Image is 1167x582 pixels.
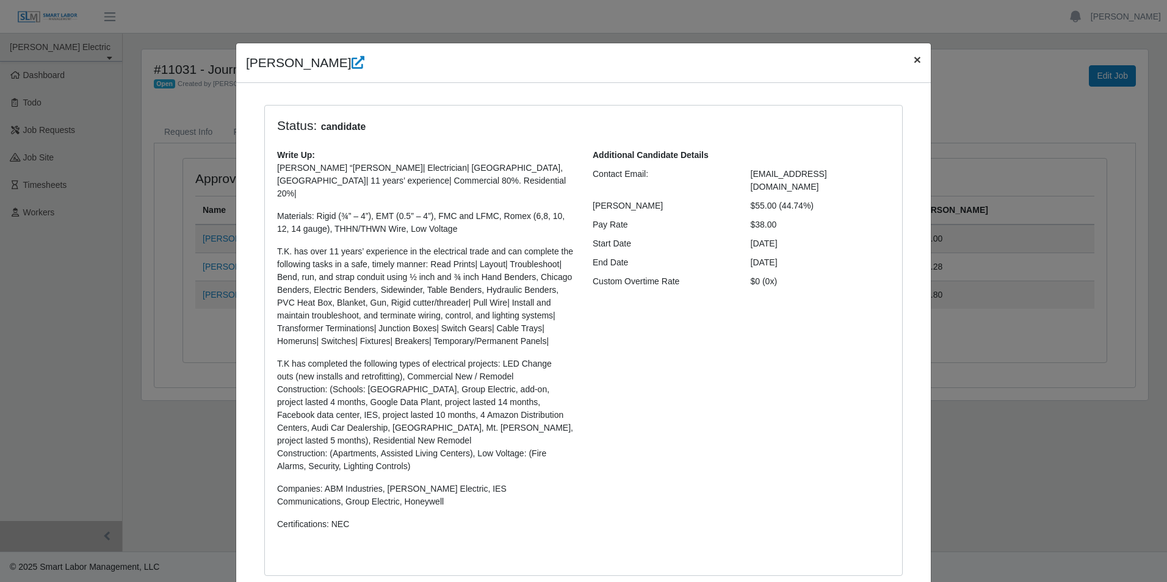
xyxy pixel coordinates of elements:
[583,199,742,212] div: [PERSON_NAME]
[277,245,574,348] p: T.K. has over 11 years’ experience in the electrical trade and can complete the following tasks i...
[583,237,742,250] div: Start Date
[742,237,900,250] div: [DATE]
[583,275,742,288] div: Custom Overtime Rate
[904,43,931,76] button: Close
[277,210,574,235] p: Materials: Rigid (¾” – 4”), EMT (0.5” – 4”), FMC and LFMC, Romex (6,8, 10, 12, 14 gauge), THHN/TH...
[277,518,574,531] p: Certifications: NEC
[742,199,900,212] div: $55.00 (44.74%)
[751,257,778,267] span: [DATE]
[751,169,827,192] span: [EMAIL_ADDRESS][DOMAIN_NAME]
[583,256,742,269] div: End Date
[277,357,574,473] p: T.K has completed the following types of electrical projects: LED Change outs (new installs and r...
[914,52,921,66] span: ×
[751,276,778,286] span: $0 (0x)
[246,53,364,73] h4: [PERSON_NAME]
[277,118,732,134] h4: Status:
[277,483,574,508] p: Companies: ABM Industries, [PERSON_NAME] Electric, IES Communications, Group Electric, Honeywell
[277,150,315,160] b: Write Up:
[742,218,900,231] div: $38.00
[583,218,742,231] div: Pay Rate
[277,162,574,200] p: [PERSON_NAME] “[PERSON_NAME]| Electrician| [GEOGRAPHIC_DATA], [GEOGRAPHIC_DATA]| 11 years’ experi...
[583,168,742,193] div: Contact Email:
[317,120,369,134] span: candidate
[593,150,709,160] b: Additional Candidate Details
